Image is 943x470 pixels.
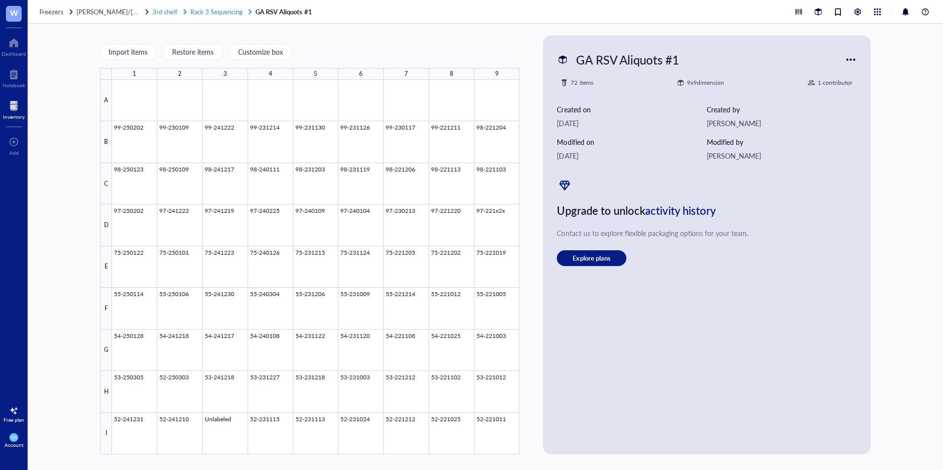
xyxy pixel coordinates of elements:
[557,136,707,147] div: Modified on
[3,98,25,120] a: Inventory
[9,150,19,156] div: Add
[230,44,291,60] button: Customize box
[255,7,314,16] a: GA RSV Aliquots #1
[687,78,724,88] div: 9 x 9 dimension
[100,204,112,246] div: D
[1,51,26,57] div: Dashboard
[76,7,150,16] a: [PERSON_NAME]/[PERSON_NAME]
[557,150,707,161] div: [DATE]
[10,6,18,19] span: W
[557,250,856,266] a: Explore plans
[190,7,243,16] span: Rack 3 Sequencing
[100,371,112,412] div: H
[100,44,156,60] button: Import items
[645,202,716,218] span: activity history
[223,68,227,80] div: 3
[557,104,707,115] div: Created on
[164,44,222,60] button: Restore items
[557,228,856,238] div: Contact us to explore flexible packaging options for your team.
[557,250,626,266] button: Explore plans
[3,417,24,423] div: Free plan
[39,7,74,16] a: Freezers
[2,67,25,88] a: Notebook
[4,442,24,448] div: Account
[707,118,857,129] div: [PERSON_NAME]
[100,413,112,454] div: I
[76,7,182,16] span: [PERSON_NAME]/[PERSON_NAME]
[2,82,25,88] div: Notebook
[100,80,112,121] div: A
[152,7,178,16] span: 3rd shelf
[707,104,857,115] div: Created by
[100,246,112,288] div: E
[100,330,112,371] div: G
[133,68,136,80] div: 1
[359,68,363,80] div: 6
[707,136,857,147] div: Modified by
[495,68,499,80] div: 9
[818,78,852,88] div: 1 contributor
[238,48,283,56] span: Customize box
[3,114,25,120] div: Inventory
[172,48,214,56] span: Restore items
[573,254,610,263] span: Explore plans
[178,68,181,80] div: 2
[39,7,64,16] span: Freezers
[571,78,593,88] div: 72 items
[557,118,707,129] div: [DATE]
[11,435,16,439] span: OS
[100,288,112,329] div: F
[1,35,26,57] a: Dashboard
[269,68,272,80] div: 4
[572,49,683,70] div: GA RSV Aliquots #1
[707,150,857,161] div: [PERSON_NAME]
[100,163,112,204] div: C
[557,201,856,220] div: Upgrade to unlock
[450,68,453,80] div: 8
[152,7,254,16] a: 3rd shelfRack 3 Sequencing
[100,121,112,163] div: B
[109,48,147,56] span: Import items
[314,68,317,80] div: 5
[404,68,408,80] div: 7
